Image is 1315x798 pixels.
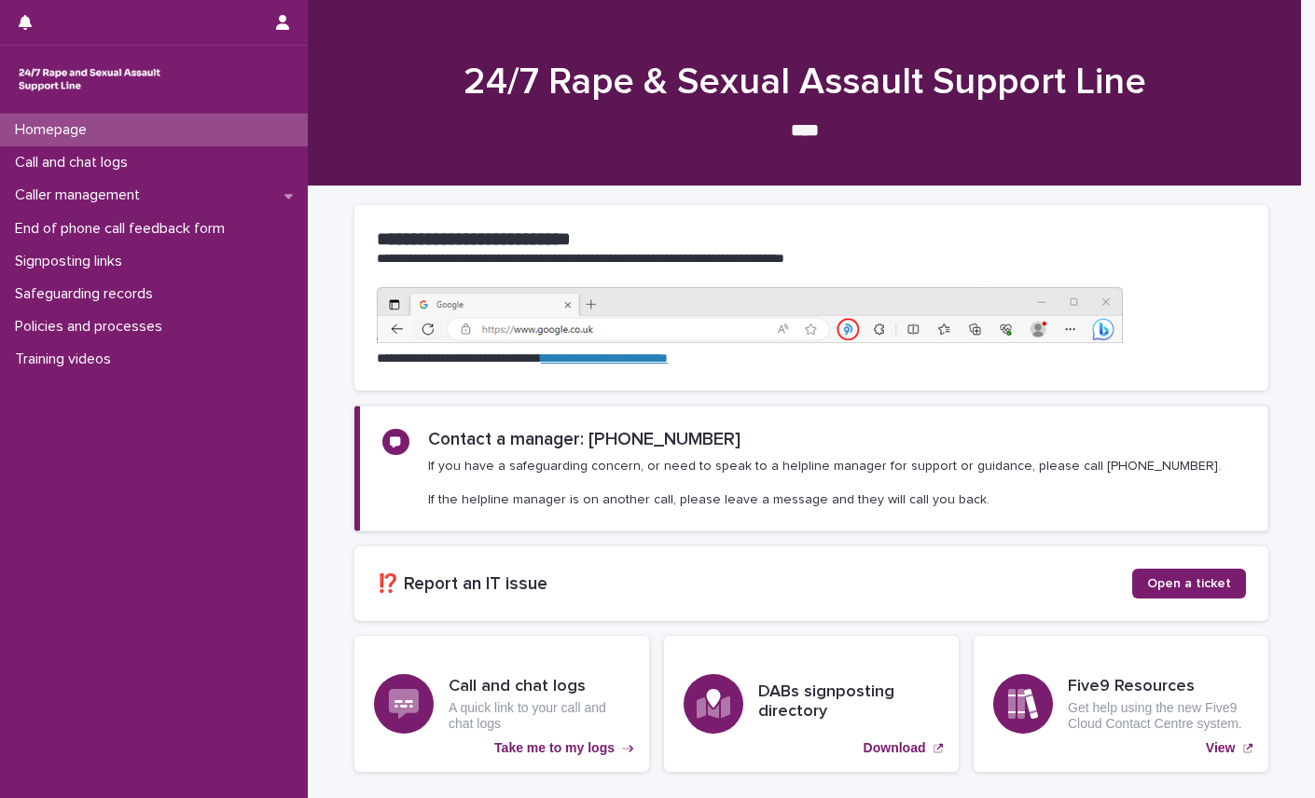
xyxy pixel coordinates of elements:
a: View [974,636,1268,772]
img: https%3A%2F%2Fcdn.document360.io%2F0deca9d6-0dac-4e56-9e8f-8d9979bfce0e%2FImages%2FDocumentation%... [377,287,1123,343]
a: Open a ticket [1132,569,1246,598]
p: Policies and processes [7,318,177,336]
a: Take me to my logs [354,636,649,772]
p: Signposting links [7,253,137,270]
p: Take me to my logs [494,740,615,756]
p: Caller management [7,186,155,204]
p: If you have a safeguarding concern, or need to speak to a helpline manager for support or guidanc... [428,458,1221,509]
p: Safeguarding records [7,285,168,303]
p: End of phone call feedback form [7,220,240,238]
p: Call and chat logs [7,154,143,172]
p: View [1206,740,1236,756]
span: Open a ticket [1147,577,1231,590]
p: Training videos [7,351,126,368]
p: A quick link to your call and chat logs [449,700,630,732]
h2: Contact a manager: [PHONE_NUMBER] [428,429,741,450]
a: Download [664,636,959,772]
h2: ⁉️ Report an IT issue [377,573,1132,595]
img: rhQMoQhaT3yELyF149Cw [15,61,164,98]
h3: DABs signposting directory [758,682,939,722]
p: Download [864,740,926,756]
h1: 24/7 Rape & Sexual Assault Support Line [348,60,1262,104]
p: Homepage [7,121,102,139]
h3: Call and chat logs [449,677,630,697]
p: Get help using the new Five9 Cloud Contact Centre system. [1068,700,1249,732]
h3: Five9 Resources [1068,677,1249,697]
